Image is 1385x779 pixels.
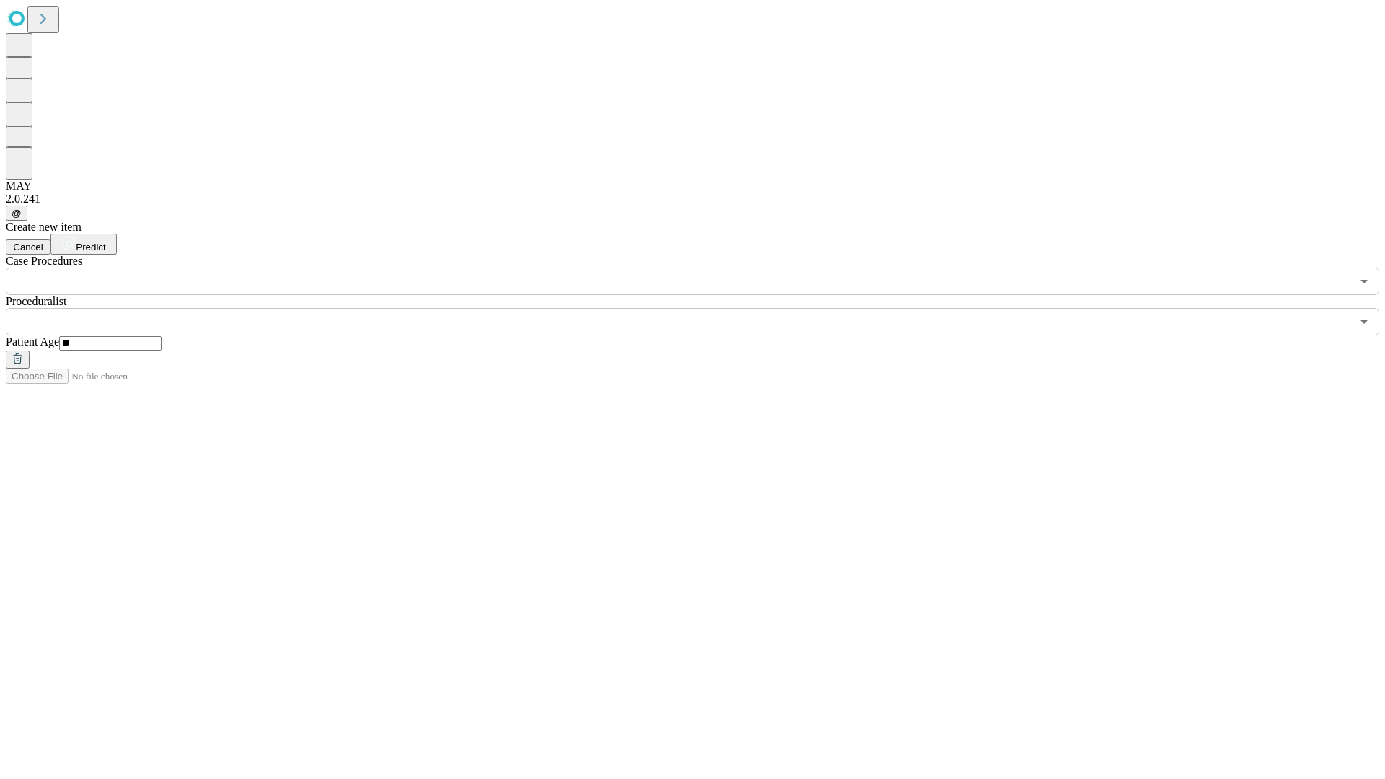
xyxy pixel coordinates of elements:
div: MAY [6,180,1379,193]
span: Create new item [6,221,82,233]
span: Scheduled Procedure [6,255,82,267]
button: Open [1354,312,1374,332]
button: Cancel [6,239,50,255]
span: Patient Age [6,335,59,348]
span: Proceduralist [6,295,66,307]
button: Predict [50,234,117,255]
span: Cancel [13,242,43,252]
button: Open [1354,271,1374,291]
button: @ [6,206,27,221]
span: @ [12,208,22,219]
div: 2.0.241 [6,193,1379,206]
span: Predict [76,242,105,252]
